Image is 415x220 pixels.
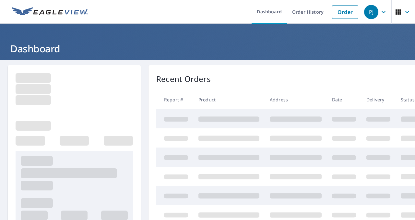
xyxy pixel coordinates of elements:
[193,90,265,109] th: Product
[364,5,378,19] div: PJ
[332,5,358,19] a: Order
[12,7,88,17] img: EV Logo
[265,90,327,109] th: Address
[156,73,211,85] p: Recent Orders
[156,90,193,109] th: Report #
[327,90,361,109] th: Date
[361,90,396,109] th: Delivery
[8,42,407,55] h1: Dashboard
